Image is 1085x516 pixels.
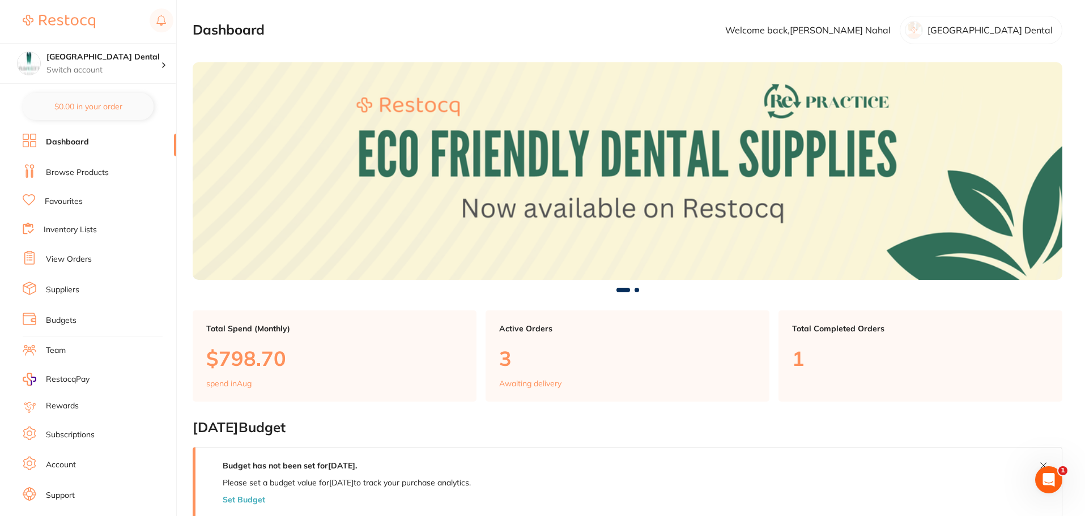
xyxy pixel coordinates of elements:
button: $0.00 in your order [23,93,154,120]
p: Total Spend (Monthly) [206,324,463,333]
p: 1 [792,347,1049,370]
p: Welcome back, [PERSON_NAME] Nahal [725,25,891,35]
p: Total Completed Orders [792,324,1049,333]
a: Suppliers [46,284,79,296]
span: 1 [1058,466,1067,475]
a: Budgets [46,315,76,326]
a: View Orders [46,254,92,265]
a: Total Completed Orders1 [778,310,1062,402]
a: Active Orders3Awaiting delivery [486,310,769,402]
a: RestocqPay [23,373,90,386]
p: $798.70 [206,347,463,370]
a: Restocq Logo [23,8,95,35]
strong: Budget has not been set for [DATE] . [223,460,357,471]
button: Set Budget [223,495,265,504]
a: Browse Products [46,167,109,178]
p: Active Orders [499,324,756,333]
a: Rewards [46,400,79,412]
p: Awaiting delivery [499,379,561,388]
a: Dashboard [46,137,89,148]
iframe: Intercom live chat [1035,466,1062,493]
p: [GEOGRAPHIC_DATA] Dental [927,25,1053,35]
h2: [DATE] Budget [193,420,1062,436]
img: RestocqPay [23,373,36,386]
img: Capalaba Park Dental [18,52,40,75]
h4: Capalaba Park Dental [46,52,161,63]
a: Subscriptions [46,429,95,441]
img: Restocq Logo [23,15,95,28]
a: Inventory Lists [44,224,97,236]
p: spend in Aug [206,379,252,388]
p: 3 [499,347,756,370]
span: RestocqPay [46,374,90,385]
a: Team [46,345,66,356]
p: Switch account [46,65,161,76]
a: Total Spend (Monthly)$798.70spend inAug [193,310,476,402]
a: Support [46,490,75,501]
h2: Dashboard [193,22,265,38]
p: Please set a budget value for [DATE] to track your purchase analytics. [223,478,471,487]
a: Favourites [45,196,83,207]
a: Account [46,459,76,471]
img: Dashboard [193,62,1062,280]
